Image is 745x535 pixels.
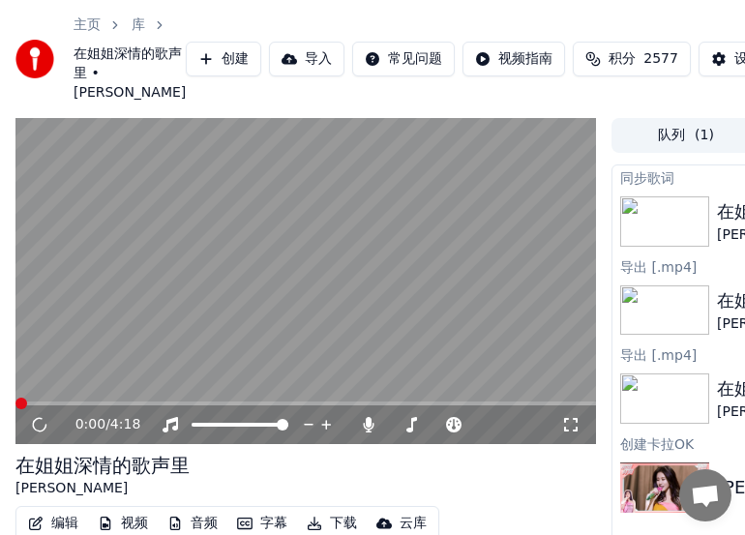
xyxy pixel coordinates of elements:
button: 导入 [269,42,344,76]
a: 主页 [74,15,101,35]
span: 4:18 [110,415,140,434]
span: 积分 [609,49,636,69]
div: 在姐姐深情的歌声里 [15,452,190,479]
button: 常见问题 [352,42,455,76]
span: ( 1 ) [695,126,714,145]
span: 0:00 [75,415,105,434]
div: 打開聊天 [679,469,731,521]
button: 积分2577 [573,42,691,76]
div: 云库 [400,514,427,533]
a: 库 [132,15,145,35]
button: 视频指南 [462,42,565,76]
span: 2577 [643,49,678,69]
nav: breadcrumb [74,15,186,103]
img: youka [15,40,54,78]
span: 在姐姐深情的歌声里 • [PERSON_NAME] [74,45,186,103]
button: 创建 [186,42,261,76]
div: / [75,415,122,434]
div: [PERSON_NAME] [15,479,190,498]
